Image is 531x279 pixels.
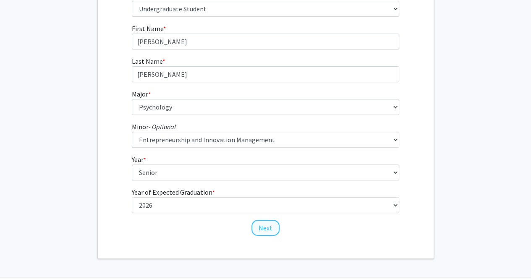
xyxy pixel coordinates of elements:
[132,187,215,197] label: Year of Expected Graduation
[6,241,36,273] iframe: Chat
[132,154,146,164] label: Year
[251,220,280,236] button: Next
[149,123,176,131] i: - Optional
[132,24,163,33] span: First Name
[132,57,162,65] span: Last Name
[132,122,176,132] label: Minor
[132,89,151,99] label: Major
